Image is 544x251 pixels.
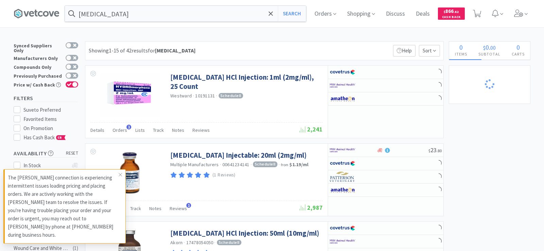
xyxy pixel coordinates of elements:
[90,127,104,133] span: Details
[186,203,191,208] span: 1
[428,148,430,153] span: $
[490,44,496,51] span: 00
[89,46,195,55] div: Showing 1-15 of 42 results
[330,223,355,233] img: 77fca1acd8b6420a9015268ca798ef17_1.png
[113,127,127,133] span: Orders
[278,161,280,168] span: ·
[8,174,119,239] p: The [PERSON_NAME] connection is experiencing intermittent issues loading pricing and placing orde...
[149,205,161,211] span: Notes
[14,42,62,53] div: Synced Suppliers Only
[253,161,277,167] span: Schedule II
[473,51,506,57] h4: Subtotal
[454,10,459,14] span: . 62
[186,239,214,246] span: 17478054050
[65,6,306,21] input: Search by item, sku, manufacturer, ingredient, size...
[281,162,288,167] span: from
[220,161,221,168] span: ·
[442,15,461,20] span: Cash Back
[14,94,78,102] h5: Filters
[153,127,164,133] span: Track
[289,161,308,168] strong: $1.19 / ml
[330,172,355,182] img: f5e969b455434c6296c6d81ef179fa71_3.png
[195,93,215,99] span: 10191131
[516,43,520,51] span: 0
[438,4,465,23] a: $866.62Cash Back
[56,136,63,140] span: CB
[184,239,185,246] span: ·
[428,146,442,154] span: 23
[193,93,194,99] span: ·
[219,93,243,98] span: Schedule II
[483,44,486,51] span: $
[130,205,141,211] span: Track
[217,240,241,245] span: Schedule II
[170,205,187,211] span: Reviews
[300,204,323,211] span: 2,987
[192,127,210,133] span: Reviews
[330,80,355,91] img: f6b2451649754179b5b4e0c70c3f7cb0_2.png
[214,239,216,246] span: ·
[213,172,236,179] p: (1 Reviews)
[118,151,141,195] img: d8f4b1815b3b4d1fb0194e3e6023c5fc_109269.jpeg
[14,150,78,157] h5: Availability
[14,64,62,69] div: Compounds Only
[449,51,473,57] h4: Items
[330,236,355,247] img: f6b2451649754179b5b4e0c70c3f7cb0_2.png
[14,55,62,61] div: Manufacturers Only
[23,124,79,132] div: On Promotion
[473,44,506,51] div: .
[222,161,250,168] span: 00641234141
[330,67,355,77] img: 77fca1acd8b6420a9015268ca798ef17_1.png
[172,127,184,133] span: Notes
[170,93,192,99] a: Westward
[170,73,321,91] a: [MEDICAL_DATA] HCl Injection: 1ml (2mg/ml), 25 Count
[444,8,459,14] span: 866
[437,148,442,153] span: . 80
[23,115,79,123] div: Favorited Items
[251,161,252,168] span: ·
[413,11,432,17] a: Deals
[486,43,489,51] span: 0
[330,158,355,169] img: 77fca1acd8b6420a9015268ca798ef17_1.png
[135,127,145,133] span: Lists
[300,125,323,133] span: 2,241
[126,125,131,129] span: 1
[170,161,219,168] a: Multiple Manufacturers
[278,6,306,21] button: Search
[14,81,62,87] div: Price w/ Cash Back
[393,45,415,57] p: Help
[170,151,307,160] a: [MEDICAL_DATA] Injectable: 20ml (2mg/ml)
[66,150,79,157] span: reset
[170,229,319,238] a: [MEDICAL_DATA] HCl Injection: 50ml (10mg/ml)
[383,11,408,17] a: Discuss
[148,47,195,54] span: for
[155,47,195,54] strong: [MEDICAL_DATA]
[459,43,463,51] span: 0
[23,161,69,170] div: In Stock
[23,134,66,141] span: Has Cash Back
[170,239,183,246] a: Akorn
[216,93,217,99] span: ·
[99,73,160,117] img: 0191b6c5b82740bf9fb0a131c03c98c3_327123.jpeg
[330,94,355,104] img: 3331a67d23dc422aa21b1ec98afbf632_11.png
[330,145,355,155] img: f6b2451649754179b5b4e0c70c3f7cb0_2.png
[506,51,530,57] h4: Carts
[444,10,445,14] span: $
[23,106,79,114] div: Suveto Preferred
[419,45,440,57] span: Sort
[330,185,355,195] img: 3331a67d23dc422aa21b1ec98afbf632_11.png
[14,73,62,78] div: Previously Purchased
